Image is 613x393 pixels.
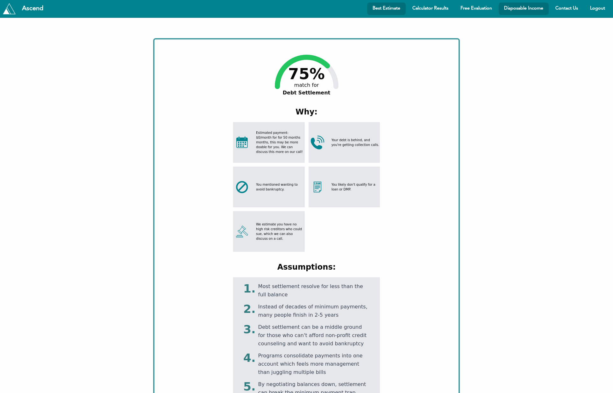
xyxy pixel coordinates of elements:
[233,81,380,89] div: match for
[251,122,304,163] div: Estimated payment: $0/month for for 50 months months, this may be more doable for you. We can dis...
[251,167,304,207] div: You mentioned wanting to avoid bankruptcy.
[258,323,370,348] div: Debt settlement can be a middle ground for those who can't afford non-profit credit counseling an...
[455,3,497,15] a: Free Evaluation
[499,3,549,15] a: Disposable Income
[326,167,380,207] div: You likely don't qualify for a loan or DMP.
[1,2,50,16] a: Tryascend.com Ascend
[407,3,454,15] a: Calculator Results
[233,66,380,81] div: 75%
[367,3,406,15] a: Best Estimate
[326,122,380,163] div: Your debt is behind, and you're getting collection calls.
[233,89,380,97] div: Debt Settlement
[550,3,583,15] a: Contact Us
[258,352,370,376] div: Programs consolidate payments into one account which feels more management than juggling multiple...
[233,107,380,117] div: Why:
[258,282,370,299] div: Most settlement resolve for less than the full balance
[243,303,256,315] div: 2.
[251,211,304,252] div: We estimate you have no high risk creditors who could sue, which we can also discuss on a call.
[243,380,256,393] div: 5.
[585,3,610,15] a: Logout
[258,303,370,319] div: Instead of decades of minimum payments, many people finish in 2-5 years
[233,262,380,272] div: Assumptions:
[17,5,48,12] div: Ascend
[3,3,16,14] img: Tryascend.com
[243,352,256,364] div: 4.
[243,323,256,336] div: 3.
[243,282,256,295] div: 1.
